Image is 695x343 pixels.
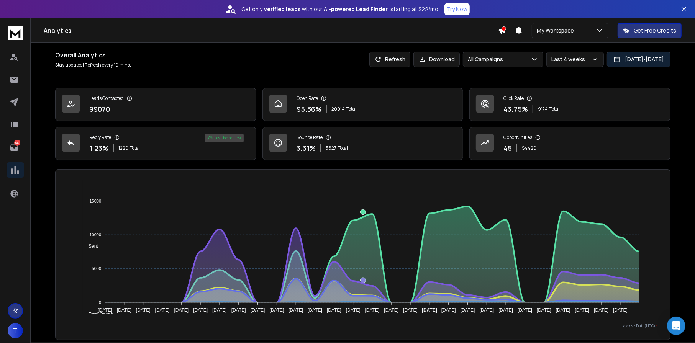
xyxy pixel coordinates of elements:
[613,307,628,313] tspan: [DATE]
[44,26,498,35] h1: Analytics
[55,127,256,160] a: Reply Rate1.23%1220Total4% positive replies
[346,106,356,112] span: Total
[83,312,113,317] span: Total Opens
[537,27,577,34] p: My Workspace
[549,106,559,112] span: Total
[89,232,101,237] tspan: 10000
[503,104,528,114] p: 43.75 %
[441,307,456,313] tspan: [DATE]
[262,127,464,160] a: Bounce Rate3.31%5627Total
[618,23,682,38] button: Get Free Credits
[346,307,360,313] tspan: [DATE]
[403,307,418,313] tspan: [DATE]
[89,143,108,154] p: 1.23 %
[297,104,321,114] p: 95.36 %
[503,134,532,140] p: Opportunities
[324,5,389,13] strong: AI-powered Lead Finder,
[193,307,208,313] tspan: [DATE]
[503,95,524,101] p: Click Rate
[89,199,101,203] tspan: 15000
[551,56,588,63] p: Last 4 weeks
[205,134,244,142] div: 4 % positive replies
[98,300,101,305] tspan: 0
[92,266,101,271] tspan: 5000
[297,134,323,140] p: Bounce Rate
[55,62,131,68] p: Stay updated! Refresh every 10 mins.
[413,52,460,67] button: Download
[634,27,676,34] p: Get Free Credits
[8,323,23,338] button: T
[460,307,475,313] tspan: [DATE]
[117,307,131,313] tspan: [DATE]
[429,56,455,63] p: Download
[468,56,506,63] p: All Campaigns
[556,307,570,313] tspan: [DATE]
[384,307,398,313] tspan: [DATE]
[469,127,670,160] a: Opportunities45$4420
[447,5,467,13] p: Try Now
[338,145,348,151] span: Total
[8,26,23,40] img: logo
[444,3,470,15] button: Try Now
[327,307,341,313] tspan: [DATE]
[98,307,112,313] tspan: [DATE]
[269,307,284,313] tspan: [DATE]
[262,88,464,121] a: Open Rate95.36%20014Total
[55,88,256,121] a: Leads Contacted99070
[136,307,150,313] tspan: [DATE]
[55,51,131,60] h1: Overall Analytics
[607,52,670,67] button: [DATE]-[DATE]
[89,104,110,114] p: 99070
[118,145,128,151] span: 1220
[130,145,140,151] span: Total
[331,106,345,112] span: 20014
[667,317,685,335] div: Open Intercom Messenger
[537,307,551,313] tspan: [DATE]
[308,307,322,313] tspan: [DATE]
[250,307,265,313] tspan: [DATE]
[14,140,20,146] p: 64
[326,145,336,151] span: 5627
[422,307,437,313] tspan: [DATE]
[288,307,303,313] tspan: [DATE]
[503,143,512,154] p: 45
[297,143,316,154] p: 3.31 %
[7,140,22,155] a: 64
[174,307,189,313] tspan: [DATE]
[469,88,670,121] a: Click Rate43.75%9174Total
[369,52,410,67] button: Refresh
[365,307,379,313] tspan: [DATE]
[479,307,494,313] tspan: [DATE]
[538,106,548,112] span: 9174
[518,307,532,313] tspan: [DATE]
[89,95,124,101] p: Leads Contacted
[522,145,536,151] p: $ 4420
[155,307,169,313] tspan: [DATE]
[83,243,98,249] span: Sent
[68,323,658,329] p: x-axis : Date(UTC)
[385,56,405,63] p: Refresh
[241,5,438,13] p: Get only with our starting at $22/mo
[575,307,589,313] tspan: [DATE]
[594,307,608,313] tspan: [DATE]
[212,307,227,313] tspan: [DATE]
[498,307,513,313] tspan: [DATE]
[231,307,246,313] tspan: [DATE]
[264,5,300,13] strong: verified leads
[89,134,111,140] p: Reply Rate
[297,95,318,101] p: Open Rate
